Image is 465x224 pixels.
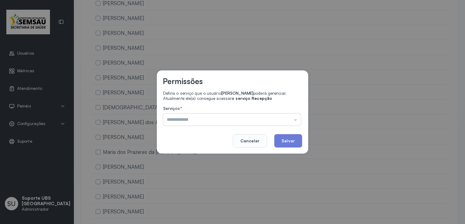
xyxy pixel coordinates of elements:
[163,106,180,111] span: Serviços
[163,96,301,101] p: Atualmente ele(a) consegue acessar
[232,96,272,101] strong: o serviço Recepção
[163,76,203,86] h3: Permissões
[163,91,301,96] p: Defina o serviço que o usuário poderá gerenciar.
[221,90,253,96] span: [PERSON_NAME]
[274,134,302,148] button: Salvar
[233,134,267,148] button: Cancelar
